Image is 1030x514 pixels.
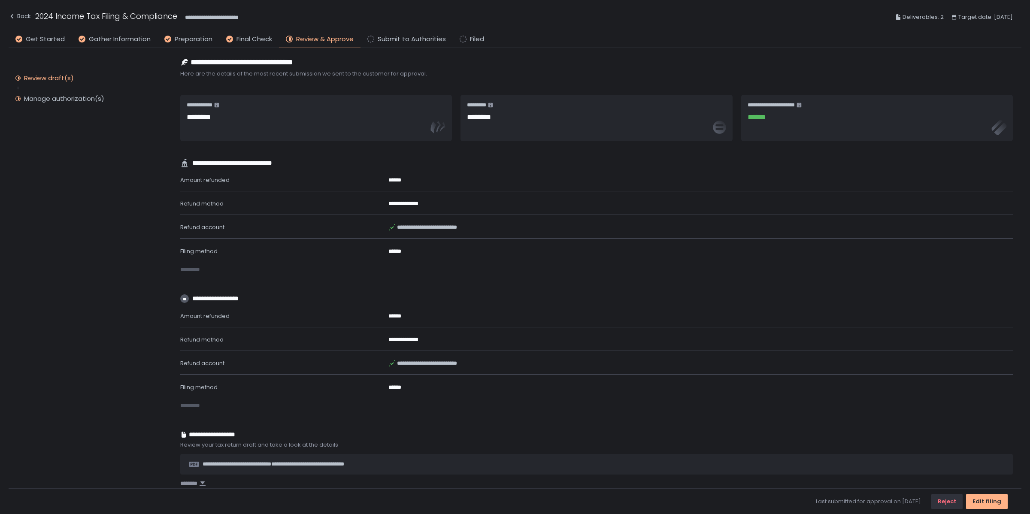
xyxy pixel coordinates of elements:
[236,34,272,44] span: Final Check
[958,12,1013,22] span: Target date: [DATE]
[180,441,1013,449] span: Review your tax return draft and take a look at the details
[9,10,31,24] button: Back
[180,312,230,320] span: Amount refunded
[180,223,224,231] span: Refund account
[470,34,484,44] span: Filed
[180,359,224,367] span: Refund account
[816,498,921,505] span: Last submitted for approval on [DATE]
[938,498,956,505] div: Reject
[378,34,446,44] span: Submit to Authorities
[180,336,224,344] span: Refund method
[903,12,944,22] span: Deliverables: 2
[180,176,230,184] span: Amount refunded
[24,94,104,103] div: Manage authorization(s)
[296,34,354,44] span: Review & Approve
[26,34,65,44] span: Get Started
[966,494,1008,509] button: Edit filing
[35,10,177,22] h1: 2024 Income Tax Filing & Compliance
[972,498,1001,505] div: Edit filing
[931,494,963,509] button: Reject
[180,200,224,208] span: Refund method
[9,11,31,21] div: Back
[175,34,212,44] span: Preparation
[180,383,218,391] span: Filing method
[24,74,74,82] div: Review draft(s)
[180,247,218,255] span: Filing method
[180,70,1013,78] span: Here are the details of the most recent submission we sent to the customer for approval.
[89,34,151,44] span: Gather Information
